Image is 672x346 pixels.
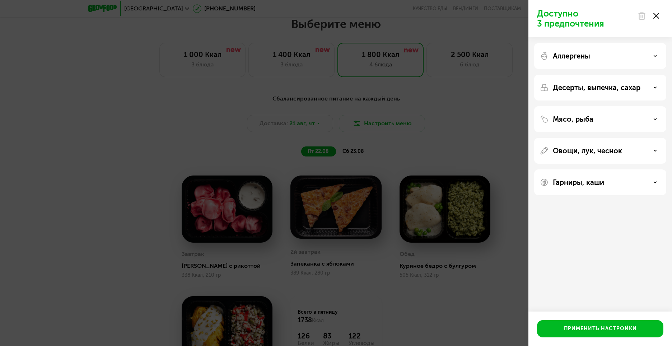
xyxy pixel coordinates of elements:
p: Гарниры, каши [553,178,604,187]
p: Аллергены [553,52,590,60]
div: Применить настройки [564,325,637,332]
p: Доступно 3 предпочтения [537,9,633,29]
button: Применить настройки [537,320,663,337]
p: Мясо, рыба [553,115,593,123]
p: Овощи, лук, чеснок [553,146,622,155]
p: Десерты, выпечка, сахар [553,83,640,92]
